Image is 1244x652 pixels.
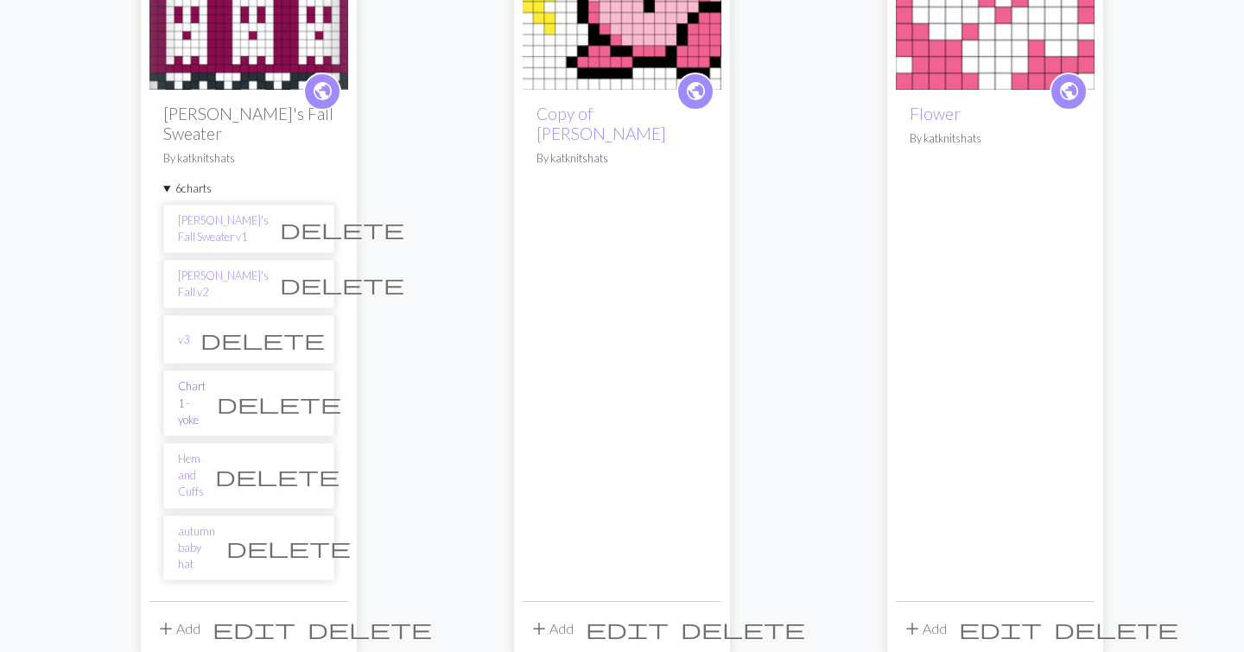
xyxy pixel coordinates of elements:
[213,618,295,639] i: Edit
[910,130,1081,147] p: By katknitshats
[178,212,269,245] a: [PERSON_NAME]'s Fall Sweater v1
[163,150,334,167] p: By katknitshats
[312,78,333,104] span: public
[959,618,1042,639] i: Edit
[910,104,961,123] a: Flower
[149,612,206,645] button: Add
[269,268,416,301] button: Delete chart
[953,612,1048,645] button: Edit
[685,74,707,109] i: public
[529,617,549,641] span: add
[586,617,669,641] span: edit
[536,104,666,143] a: Copy of [PERSON_NAME]
[206,612,301,645] button: Edit
[213,617,295,641] span: edit
[189,323,336,356] button: Delete chart
[685,78,707,104] span: public
[269,212,416,245] button: Delete chart
[959,617,1042,641] span: edit
[586,618,669,639] i: Edit
[163,180,334,197] summary: 6charts
[155,617,176,641] span: add
[178,268,269,301] a: [PERSON_NAME]'s Fall v2
[280,217,404,241] span: delete
[178,523,215,573] a: autumn baby hat
[1054,617,1178,641] span: delete
[178,332,189,348] a: v3
[280,272,404,296] span: delete
[675,612,811,645] button: Delete
[896,612,953,645] button: Add
[163,104,334,143] h2: [PERSON_NAME]'s Fall Sweater
[301,612,438,645] button: Delete
[204,459,351,492] button: Delete chart
[1058,74,1080,109] i: public
[312,74,333,109] i: public
[303,73,341,111] a: public
[215,531,362,564] button: Delete chart
[200,327,325,351] span: delete
[580,612,675,645] button: Edit
[902,617,923,641] span: add
[1050,73,1088,111] a: public
[178,378,206,428] a: Chart 1 - yoke
[523,612,580,645] button: Add
[206,387,352,420] button: Delete chart
[681,617,805,641] span: delete
[536,150,708,167] p: By katknitshats
[676,73,714,111] a: public
[217,391,341,415] span: delete
[308,617,432,641] span: delete
[226,535,351,560] span: delete
[1048,612,1184,645] button: Delete
[1058,78,1080,104] span: public
[215,464,340,488] span: delete
[178,451,204,501] a: Hem and Cuffs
